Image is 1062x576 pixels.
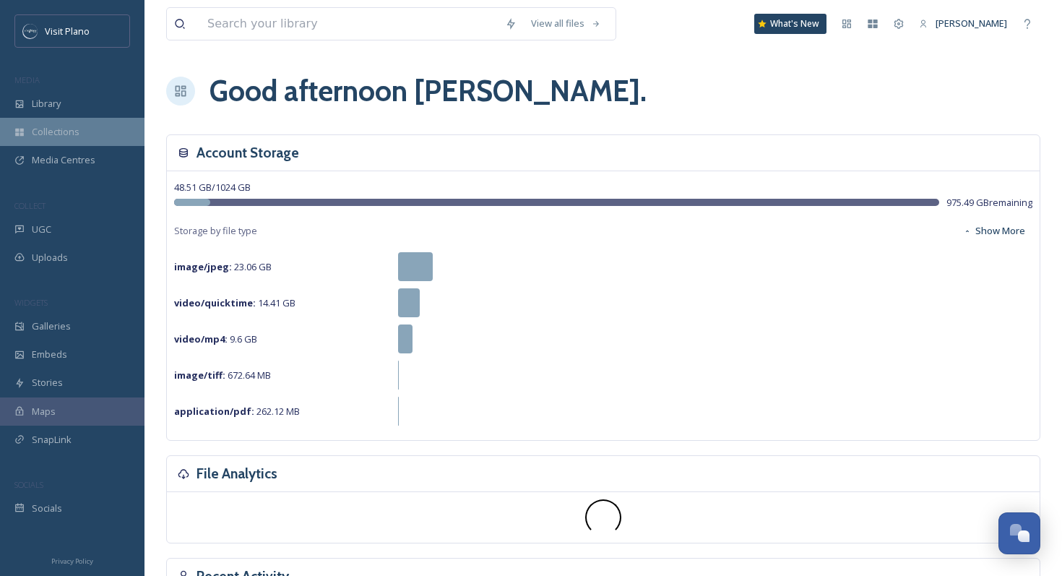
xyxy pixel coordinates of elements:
a: What's New [754,14,826,34]
button: Open Chat [998,512,1040,554]
span: 23.06 GB [174,260,272,273]
span: Media Centres [32,153,95,167]
a: [PERSON_NAME] [912,9,1014,38]
span: 975.49 GB remaining [946,196,1032,210]
span: Socials [32,502,62,515]
span: 262.12 MB [174,405,300,418]
strong: application/pdf : [174,405,254,418]
a: View all files [524,9,608,38]
span: Stories [32,376,63,390]
span: Embeds [32,348,67,361]
span: 9.6 GB [174,332,257,345]
span: Privacy Policy [51,556,93,566]
strong: video/quicktime : [174,296,256,309]
span: 672.64 MB [174,369,271,382]
button: Show More [956,217,1032,245]
span: [PERSON_NAME] [936,17,1007,30]
h1: Good afternoon [PERSON_NAME] . [210,69,647,113]
span: Collections [32,125,79,139]
strong: video/mp4 : [174,332,228,345]
img: images.jpeg [23,24,38,38]
span: UGC [32,223,51,236]
strong: image/jpeg : [174,260,232,273]
span: Storage by file type [174,224,257,238]
a: Privacy Policy [51,551,93,569]
span: Galleries [32,319,71,333]
h3: Account Storage [197,142,299,163]
input: Search your library [200,8,498,40]
span: Visit Plano [45,25,90,38]
span: COLLECT [14,200,46,211]
span: Maps [32,405,56,418]
span: 14.41 GB [174,296,295,309]
strong: image/tiff : [174,369,225,382]
span: WIDGETS [14,297,48,308]
span: Library [32,97,61,111]
span: MEDIA [14,74,40,85]
span: SOCIALS [14,479,43,490]
span: Uploads [32,251,68,265]
h3: File Analytics [197,463,277,484]
span: SnapLink [32,433,72,447]
span: 48.51 GB / 1024 GB [174,181,251,194]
